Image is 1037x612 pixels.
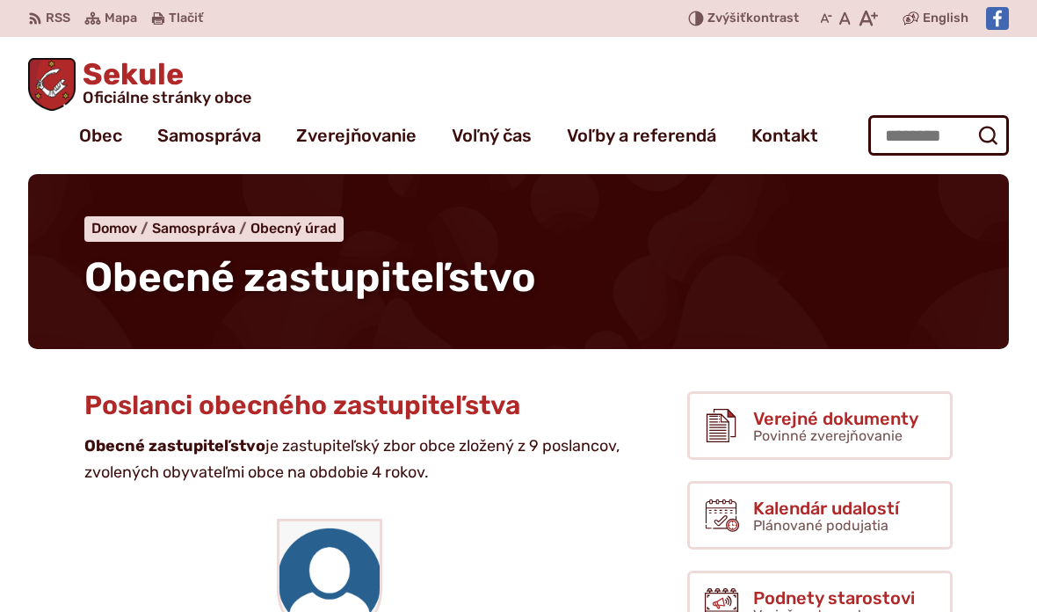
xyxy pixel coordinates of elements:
a: Kontakt [751,111,818,160]
a: Logo Sekule, prejsť na domovskú stránku. [28,58,251,111]
p: je zastupiteľský zbor obce zložený z 9 poslancov, zvolených obyvateľmi obce na obdobie 4 rokov. [84,433,687,485]
span: RSS [46,8,70,29]
a: Samospráva [152,220,250,237]
img: Prejsť na domovskú stránku [28,58,76,111]
a: Kalendár udalostí Plánované podujatia [687,481,953,550]
a: Domov [91,220,152,237]
span: Tlačiť [169,11,203,26]
span: Zvýšiť [707,11,746,25]
span: Samospráva [152,220,236,237]
strong: Obecné zastupiteľstvo [84,436,265,455]
a: Voľný čas [452,111,532,160]
a: Obecný úrad [250,220,337,237]
span: Oficiálne stránky obce [83,90,251,106]
a: Zverejňovanie [296,111,417,160]
a: English [919,8,972,29]
img: Prejsť na Facebook stránku [986,7,1009,30]
a: Verejné dokumenty Povinné zverejňovanie [687,391,953,460]
span: Poslanci obecného zastupiteľstva [84,390,520,421]
span: Podnety starostovi [753,588,915,608]
span: Povinné zverejňovanie [753,427,903,444]
span: Kalendár udalostí [753,499,899,518]
a: Voľby a referendá [567,111,716,160]
a: Obec [79,111,122,160]
span: Sekule [76,60,251,106]
span: English [923,8,968,29]
a: Samospráva [157,111,261,160]
span: kontrast [707,11,799,26]
span: Verejné dokumenty [753,409,918,428]
span: Domov [91,220,137,237]
span: Obecné zastupiteľstvo [84,253,536,302]
span: Mapa [105,8,137,29]
span: Plánované podujatia [753,517,888,534]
